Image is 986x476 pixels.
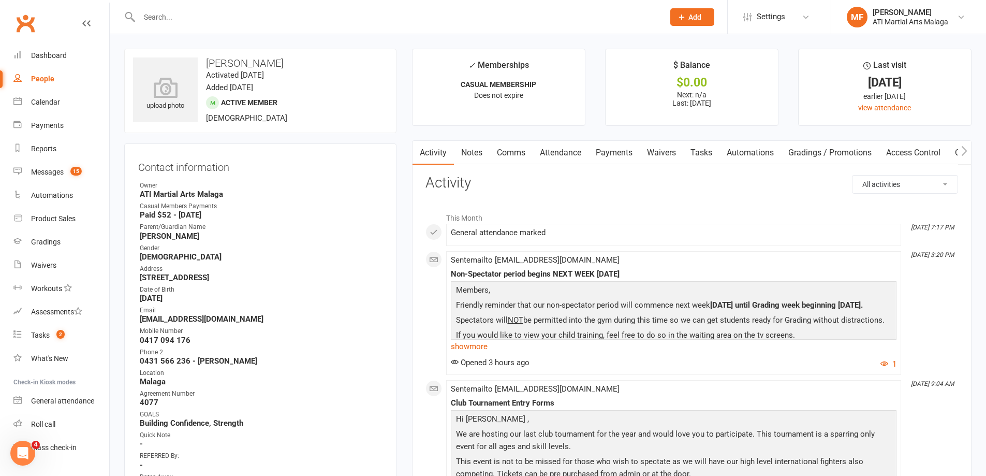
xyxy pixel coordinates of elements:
h3: Contact information [138,157,382,173]
h3: Activity [425,175,958,191]
span: Does not expire [474,91,523,99]
time: Added [DATE] [206,83,253,92]
h3: [PERSON_NAME] [133,57,388,69]
iframe: Intercom live chat [10,441,35,466]
a: Automations [13,184,109,207]
a: Product Sales [13,207,109,230]
strong: 4077 [140,398,382,407]
li: This Month [425,207,958,224]
div: Non-Spectator period begins NEXT WEEK [DATE] [451,270,896,279]
span: Add [688,13,701,21]
i: [DATE] 9:04 AM [911,380,954,387]
div: Calendar [31,98,60,106]
div: Parent/Guardian Name [140,222,382,232]
span: Active member [221,98,277,107]
div: Club Tournament Entry Forms [451,399,896,408]
strong: [DEMOGRAPHIC_DATA] [140,252,382,262]
div: Payments [31,121,64,129]
div: Dashboard [31,51,67,60]
a: Gradings [13,230,109,254]
a: Waivers [640,141,683,165]
a: People [13,67,109,91]
a: Waivers [13,254,109,277]
span: 2 [56,330,65,339]
span: [DEMOGRAPHIC_DATA] [206,113,287,123]
time: Activated [DATE] [206,70,264,80]
a: Assessments [13,300,109,324]
strong: - [140,439,382,449]
div: Tasks [31,331,50,339]
div: Owner [140,181,382,191]
p: If you would like to view your child training, feel free to do so in the waiting area on the tv s... [453,329,894,344]
strong: Paid $52 - [DATE] [140,210,382,220]
strong: Building Confidence, Strength [140,419,382,428]
div: Automations [31,191,73,199]
a: Access Control [879,141,948,165]
a: Messages 15 [13,161,109,184]
span: 4 [32,441,40,449]
a: Roll call [13,413,109,436]
span: 15 [70,167,82,176]
button: 1 [880,358,896,370]
strong: Malaga [140,377,382,386]
a: Clubworx [12,10,38,36]
a: Attendance [533,141,588,165]
div: Agreement Number [140,389,382,399]
p: We are hosting our last club tournament for the year and would love you to participate. This tour... [453,428,894,455]
div: Location [140,368,382,378]
div: $ Balance [673,59,710,77]
a: view attendance [858,104,911,112]
a: Automations [719,141,781,165]
a: Tasks [683,141,719,165]
div: Class check-in [31,443,77,452]
strong: ATI Martial Arts Malaga [140,190,382,199]
strong: [PERSON_NAME] [140,232,382,241]
a: Notes [454,141,490,165]
div: [PERSON_NAME] [873,8,948,17]
div: What's New [31,354,68,363]
strong: 0431 566 236 - [PERSON_NAME] [140,356,382,366]
div: MF [847,7,867,27]
p: Hi [PERSON_NAME] , [453,413,894,428]
div: Gender [140,243,382,253]
a: Dashboard [13,44,109,67]
div: Last visit [863,59,906,77]
div: People [31,75,54,83]
a: Payments [588,141,640,165]
p: Members, [453,284,894,299]
i: ✓ [468,61,475,70]
a: Payments [13,114,109,137]
div: Date of Birth [140,285,382,295]
span: Settings [757,5,785,28]
p: Friendly reminder that our non-spectator period will commence next week [453,299,894,314]
div: Email [140,306,382,315]
button: Add [670,8,714,26]
div: Mobile Number [140,326,382,336]
div: Memberships [468,59,529,78]
span: Opened 3 hours ago [451,358,529,367]
div: Workouts [31,284,62,293]
div: Waivers [31,261,56,269]
div: Assessments [31,308,82,316]
div: Address [140,264,382,274]
div: Roll call [31,420,55,428]
div: [DATE] [808,77,962,88]
p: Spectators will be permitted into the gym during this time so we can get students ready for Gradi... [453,314,894,329]
a: Calendar [13,91,109,114]
strong: - [140,460,382,470]
a: Reports [13,137,109,161]
div: REFERRED By: [140,451,382,461]
div: Casual Members Payments [140,201,382,211]
div: $0.00 [615,77,769,88]
div: Phone 2 [140,348,382,357]
div: Gradings [31,238,61,246]
div: GOALS [140,410,382,420]
div: ATI Martial Arts Malaga [873,17,948,26]
i: [DATE] 3:20 PM [911,251,954,258]
strong: CASUAL MEMBERSHIP [461,80,536,89]
a: Workouts [13,277,109,300]
a: Comms [490,141,533,165]
a: Tasks 2 [13,324,109,347]
strong: [DATE] [140,294,382,303]
div: General attendance marked [451,228,896,237]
